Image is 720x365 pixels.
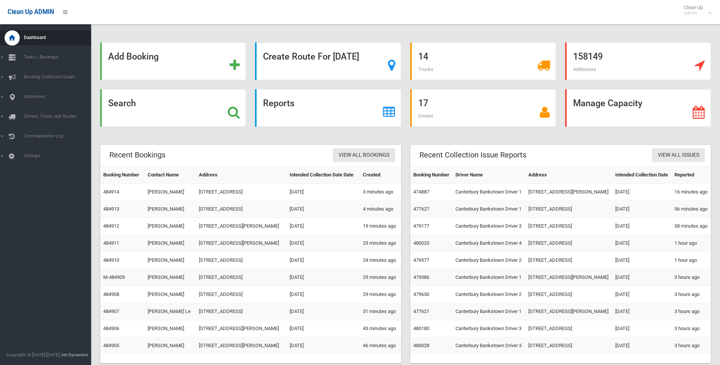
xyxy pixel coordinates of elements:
[145,235,196,252] td: [PERSON_NAME]
[196,286,287,303] td: [STREET_ADDRESS]
[612,184,671,201] td: [DATE]
[103,308,119,314] a: 484907
[61,352,88,357] strong: Jet Dynamics
[196,337,287,354] td: [STREET_ADDRESS][PERSON_NAME]
[671,167,711,184] th: Reported
[360,167,401,184] th: Created
[360,184,401,201] td: 3 minutes ago
[418,98,428,109] strong: 17
[100,42,246,80] a: Add Booking
[287,269,360,286] td: [DATE]
[525,337,612,354] td: [STREET_ADDRESS]
[525,167,612,184] th: Address
[100,148,175,162] header: Recent Bookings
[410,89,556,127] a: 17 Drivers
[413,308,429,314] a: 477621
[452,201,525,218] td: Canterbury Bankstown Driver 1
[22,74,97,80] span: Booking Collection Issues
[452,303,525,320] td: Canterbury Bankstown Driver 1
[452,337,525,354] td: Canterbury Bankstown Driver 3
[196,303,287,320] td: [STREET_ADDRESS]
[671,286,711,303] td: 3 hours ago
[360,320,401,337] td: 43 minutes ago
[196,320,287,337] td: [STREET_ADDRESS][PERSON_NAME]
[573,98,642,109] strong: Manage Capacity
[671,337,711,354] td: 3 hours ago
[333,148,395,162] a: View All Bookings
[103,343,119,348] a: 484905
[413,343,429,348] a: 480028
[360,252,401,269] td: 24 minutes ago
[100,89,246,127] a: Search
[287,337,360,354] td: [DATE]
[452,218,525,235] td: Canterbury Bankstown Driver 3
[671,235,711,252] td: 1 hour ago
[612,337,671,354] td: [DATE]
[6,352,60,357] span: Copyright © [DATE]-[DATE]
[452,252,525,269] td: Canterbury Bankstown Driver 2
[145,252,196,269] td: [PERSON_NAME]
[22,134,97,139] span: Communication Log
[287,252,360,269] td: [DATE]
[671,269,711,286] td: 3 hours ago
[145,218,196,235] td: [PERSON_NAME]
[671,303,711,320] td: 3 hours ago
[263,98,295,109] strong: Reports
[413,223,429,229] a: 479177
[103,206,119,212] a: 484913
[612,167,671,184] th: Intended Collection Date
[612,201,671,218] td: [DATE]
[413,274,429,280] a: 479386
[573,51,603,62] strong: 158149
[196,184,287,201] td: [STREET_ADDRESS]
[145,167,196,184] th: Contact Name
[452,235,525,252] td: Canterbury Bankstown Driver 4
[612,286,671,303] td: [DATE]
[287,286,360,303] td: [DATE]
[684,10,703,16] small: Admin
[196,218,287,235] td: [STREET_ADDRESS][PERSON_NAME]
[565,42,711,80] a: 158149 Addresses
[612,303,671,320] td: [DATE]
[145,320,196,337] td: [PERSON_NAME]
[145,269,196,286] td: [PERSON_NAME]
[612,218,671,235] td: [DATE]
[360,337,401,354] td: 46 minutes ago
[360,218,401,235] td: 19 minutes ago
[413,291,429,297] a: 479650
[418,113,433,119] span: Drivers
[22,35,97,40] span: Dashboard
[108,98,136,109] strong: Search
[410,148,536,162] header: Recent Collection Issue Reports
[612,252,671,269] td: [DATE]
[196,201,287,218] td: [STREET_ADDRESS]
[360,286,401,303] td: 29 minutes ago
[612,269,671,286] td: [DATE]
[22,114,97,119] span: Drivers, Trucks and Routes
[418,51,428,62] strong: 14
[525,286,612,303] td: [STREET_ADDRESS]
[671,320,711,337] td: 3 hours ago
[525,218,612,235] td: [STREET_ADDRESS]
[196,167,287,184] th: Address
[671,184,711,201] td: 16 minutes ago
[452,286,525,303] td: Canterbury Bankstown Driver 2
[612,235,671,252] td: [DATE]
[360,235,401,252] td: 23 minutes ago
[525,252,612,269] td: [STREET_ADDRESS]
[525,201,612,218] td: [STREET_ADDRESS]
[360,303,401,320] td: 31 minutes ago
[103,274,125,280] a: M-484909
[413,326,429,331] a: 480180
[100,167,145,184] th: Booking Number
[410,167,453,184] th: Booking Number
[525,184,612,201] td: [STREET_ADDRESS][PERSON_NAME]
[145,286,196,303] td: [PERSON_NAME]
[360,269,401,286] td: 29 minutes ago
[287,303,360,320] td: [DATE]
[287,235,360,252] td: [DATE]
[452,167,525,184] th: Driver Name
[22,94,97,99] span: Addresses
[360,201,401,218] td: 4 minutes ago
[671,252,711,269] td: 1 hour ago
